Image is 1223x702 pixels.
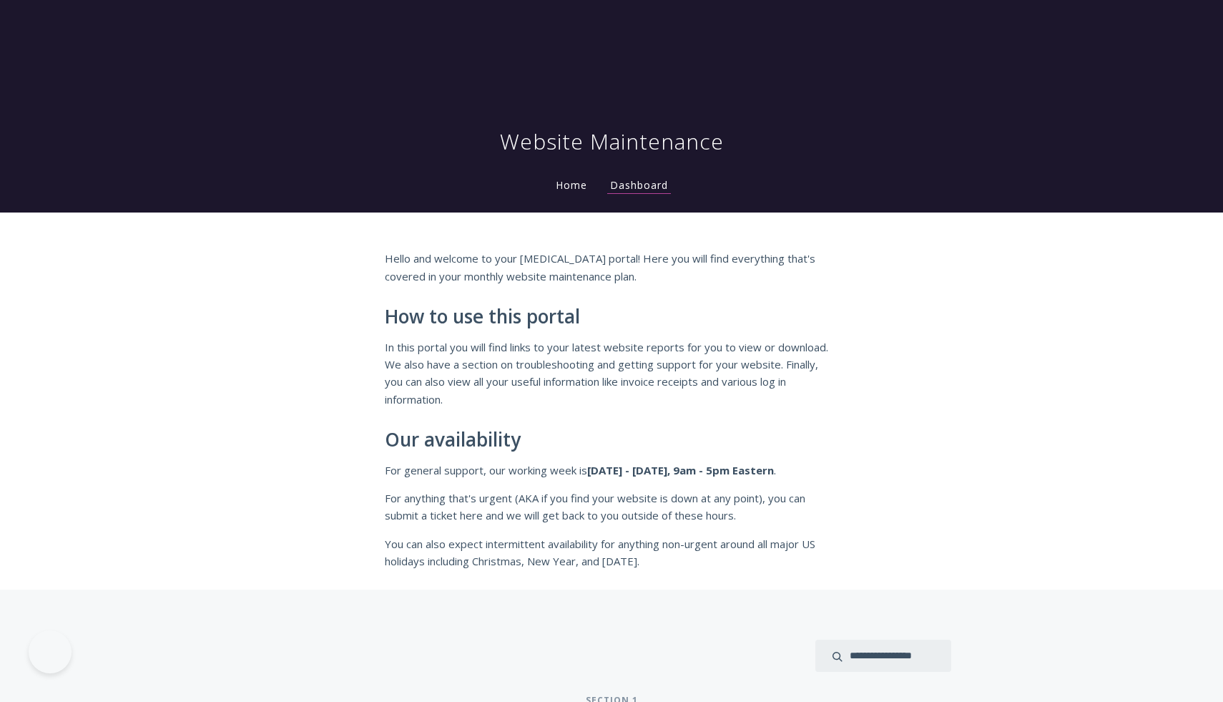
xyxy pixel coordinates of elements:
p: Hello and welcome to your [MEDICAL_DATA] portal! Here you will find everything that's covered in ... [385,250,838,285]
iframe: Toggle Customer Support [29,630,72,673]
p: For anything that's urgent (AKA if you find your website is down at any point), you can submit a ... [385,489,838,525]
strong: [DATE] - [DATE], 9am - 5pm Eastern [587,463,774,477]
h2: How to use this portal [385,306,838,328]
a: Dashboard [607,178,671,194]
a: Home [553,178,590,192]
p: In this portal you will find links to your latest website reports for you to view or download. We... [385,338,838,409]
p: For general support, our working week is . [385,462,838,479]
input: search input [815,640,951,672]
p: You can also expect intermittent availability for anything non-urgent around all major US holiday... [385,535,838,570]
h2: Our availability [385,429,838,451]
h1: Website Maintenance [500,127,724,156]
